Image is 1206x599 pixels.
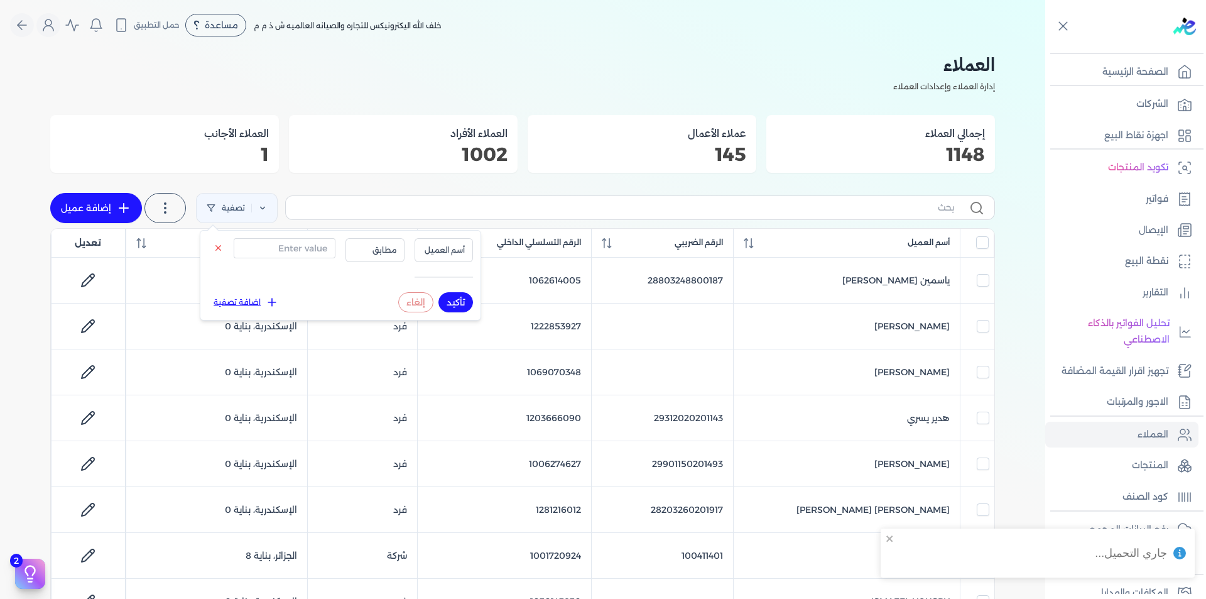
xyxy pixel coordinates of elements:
[538,125,746,141] h3: عملاء الأعمال
[50,79,995,95] p: إدارة العملاء وإعدادات العملاء
[418,304,591,349] td: 1222853927
[234,238,335,258] input: Enter value
[1146,191,1168,207] p: فواتير
[418,349,591,395] td: 1069070348
[908,237,950,248] span: أسم العميل
[1062,363,1168,380] p: تجهيز اقرار القيمة المضافة
[246,550,297,561] span: الجزائر، بناية 8
[393,412,407,424] span: فرد
[423,245,465,256] span: أسم العميل
[591,487,733,533] td: 28203260201917
[1045,310,1198,353] a: تحليل الفواتير بالذكاء الاصطناعي
[1104,128,1168,144] p: اجهزة نقاط البيع
[225,504,297,515] span: الإسكندرية، بناية 0
[225,458,297,470] span: الإسكندرية، بناية 0
[1045,280,1198,306] a: التقارير
[1132,458,1168,474] p: المنتجات
[1045,155,1198,181] a: تكويد المنتجات
[591,441,733,487] td: 29901150201493
[733,533,960,579] td: شركة رايا للتوزيع
[1045,217,1198,244] a: الإيصال
[296,201,954,214] input: بحث
[1045,422,1198,448] a: العملاء
[733,487,960,533] td: [PERSON_NAME] [PERSON_NAME]
[1138,427,1168,443] p: العملاء
[1045,91,1198,118] a: الشركات
[345,238,405,262] button: مطابق
[111,14,183,36] button: حمل التطبيق
[591,395,733,441] td: 29312020201143
[1051,316,1170,348] p: تحليل الفواتير بالذكاء الاصطناعي
[733,258,960,304] td: ياسمين [PERSON_NAME]
[886,534,894,544] button: close
[733,441,960,487] td: [PERSON_NAME]
[393,458,407,470] span: فرد
[50,50,995,79] h2: العملاء
[1102,64,1168,80] p: الصفحة الرئيسية
[225,321,297,332] span: الإسكندرية، بناية 0
[418,533,591,579] td: 1001720924
[1095,545,1167,561] div: جاري التحميل...
[50,193,142,223] a: إضافة عميل
[733,304,960,349] td: [PERSON_NAME]
[225,366,297,378] span: الإسكندرية، بناية 0
[733,395,960,441] td: هدير يسري
[134,19,180,31] span: حمل التطبيق
[1108,160,1168,176] p: تكويد المنتجات
[393,321,407,332] span: فرد
[497,237,581,248] span: الرقم التسلسلي الداخلي
[10,554,23,568] span: 2
[1045,484,1198,510] a: كود الصنف
[1139,223,1168,239] p: الإيصال
[418,258,591,304] td: 1062614005
[393,366,407,378] span: فرد
[1089,522,1168,538] p: رفع البيانات المجمع
[254,21,442,30] span: خلف الله اليكترونيكس للتجاره والصيانه العالميه ش ذ م م
[299,146,508,163] p: 1002
[1045,248,1198,275] a: نقطة البيع
[1045,59,1198,85] a: الصفحة الرئيسية
[1122,489,1168,505] p: كود الصنف
[225,412,297,424] span: الإسكندرية، بناية 0
[205,21,238,30] span: مساعدة
[75,236,101,250] span: تعديل
[196,193,278,223] a: تصفية
[415,238,474,262] button: أسم العميل
[1045,517,1198,543] a: رفع البيانات المجمع
[1045,453,1198,479] a: المنتجات
[393,504,407,515] span: فرد
[354,245,396,256] span: مطابق
[418,441,591,487] td: 1006274627
[1143,285,1168,301] p: التقارير
[1173,18,1196,35] img: logo
[60,146,269,163] p: 1
[733,349,960,395] td: [PERSON_NAME]
[591,258,733,304] td: 28803248800187
[1107,394,1168,410] p: الاجور والمرتبات
[398,292,433,312] button: إلغاء
[208,295,284,310] button: اضافة تصفية
[185,14,246,36] div: مساعدة
[591,533,733,579] td: 100411401
[1045,389,1198,415] a: الاجور والمرتبات
[776,125,985,141] h3: إجمالي العملاء
[418,487,591,533] td: 1281216012
[1045,358,1198,385] a: تجهيز اقرار القيمة المضافة
[1136,96,1168,113] p: الشركات
[1125,253,1168,270] p: نقطة البيع
[60,125,269,141] h3: العملاء الأجانب
[418,395,591,441] td: 1203666090
[15,559,45,589] button: 2
[299,125,508,141] h3: العملاء الأفراد
[538,146,746,163] p: 145
[1045,123,1198,149] a: اجهزة نقاط البيع
[387,550,407,561] span: شركة
[438,292,473,312] button: تأكيد
[675,237,723,248] span: الرقم الضريبي
[776,146,985,163] p: 1148
[1045,186,1198,212] a: فواتير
